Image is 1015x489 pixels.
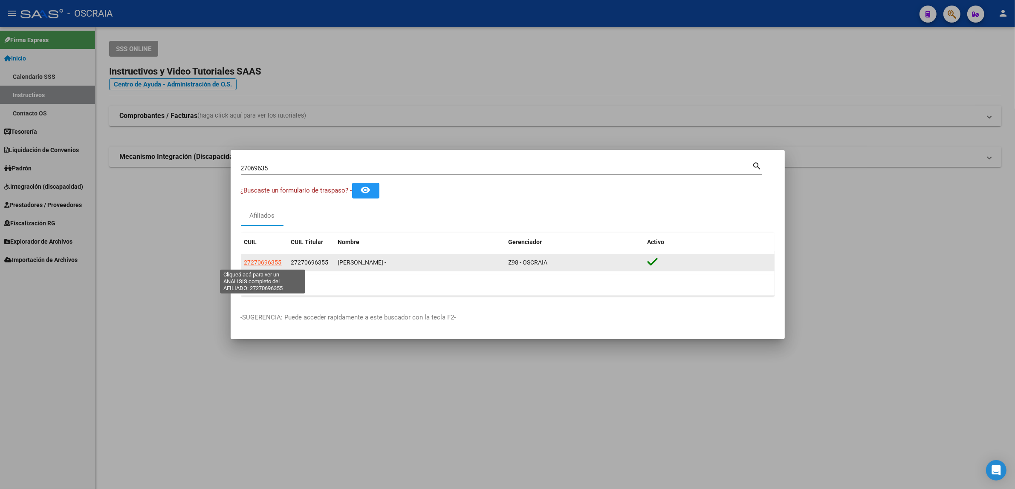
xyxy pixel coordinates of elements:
span: Gerenciador [509,239,542,245]
span: ¿Buscaste un formulario de traspaso? - [241,187,352,194]
mat-icon: search [752,160,762,170]
span: Z98 - OSCRAIA [509,259,548,266]
div: 1 total [241,274,775,296]
mat-icon: remove_red_eye [361,185,371,195]
datatable-header-cell: CUIL [241,233,288,251]
div: Afiliados [249,211,275,221]
span: Activo [648,239,665,245]
datatable-header-cell: Activo [644,233,775,251]
div: Open Intercom Messenger [986,460,1006,480]
datatable-header-cell: Gerenciador [505,233,644,251]
datatable-header-cell: Nombre [335,233,505,251]
div: [PERSON_NAME] - [338,258,502,268]
span: 27270696355 [244,259,282,266]
p: -SUGERENCIA: Puede acceder rapidamente a este buscador con la tecla F2- [241,313,775,322]
span: CUIL Titular [291,239,324,245]
span: CUIL [244,239,257,245]
span: Nombre [338,239,360,245]
datatable-header-cell: CUIL Titular [288,233,335,251]
span: 27270696355 [291,259,329,266]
